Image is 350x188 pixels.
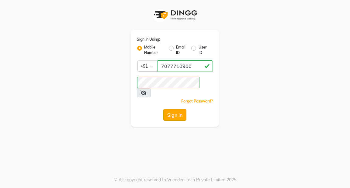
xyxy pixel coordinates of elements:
[181,99,213,103] a: Forgot Password?
[144,45,164,55] label: Mobile Number
[163,109,186,121] button: Sign In
[151,6,199,24] img: logo1.svg
[137,77,200,88] input: Username
[199,45,208,55] label: User ID
[176,45,186,55] label: Email ID
[158,60,213,72] input: Username
[137,37,160,42] label: Sign In Using:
